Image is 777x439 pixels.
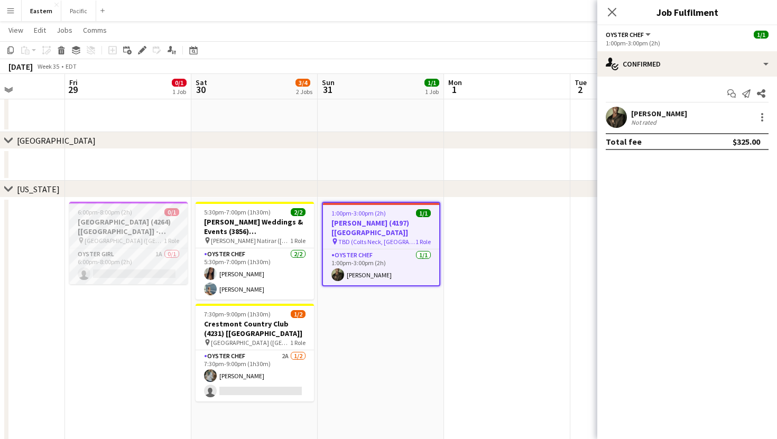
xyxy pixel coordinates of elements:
span: 2 [573,83,587,96]
span: 1 Role [290,339,306,347]
div: $325.00 [733,136,760,147]
div: EDT [66,62,77,70]
span: 1:00pm-3:00pm (2h) [331,209,386,217]
app-card-role: Oyster Chef2/25:30pm-7:00pm (1h30m)[PERSON_NAME][PERSON_NAME] [196,248,314,300]
div: 2 Jobs [296,88,312,96]
span: Tue [575,78,587,87]
span: 1 Role [290,237,306,245]
div: [PERSON_NAME] [631,109,687,118]
span: 1 [447,83,462,96]
div: [US_STATE] [17,184,60,194]
app-job-card: 5:30pm-7:00pm (1h30m)2/2[PERSON_NAME] Weddings & Events (3856) [[GEOGRAPHIC_DATA]] [PERSON_NAME] ... [196,202,314,300]
span: Sat [196,78,207,87]
span: 0/1 [172,79,187,87]
div: 1:00pm-3:00pm (2h) [606,39,769,47]
div: [GEOGRAPHIC_DATA] [17,135,96,146]
div: 1 Job [425,88,439,96]
div: Confirmed [597,51,777,77]
button: Pacific [61,1,96,21]
h3: [GEOGRAPHIC_DATA] (4264) [[GEOGRAPHIC_DATA]] - POSTPONED [69,217,188,236]
span: TBD (Colts Neck, [GEOGRAPHIC_DATA]) [338,238,415,246]
button: Oyster Chef [606,31,652,39]
span: 29 [68,83,78,96]
app-card-role: Oyster Chef1/11:00pm-3:00pm (2h)[PERSON_NAME] [323,249,439,285]
span: 1 Role [164,237,179,245]
app-card-role: Oyster Chef2A1/27:30pm-9:00pm (1h30m)[PERSON_NAME] [196,350,314,401]
app-job-card: 6:00pm-8:00pm (2h)0/1[GEOGRAPHIC_DATA] (4264) [[GEOGRAPHIC_DATA]] - POSTPONED [GEOGRAPHIC_DATA] (... [69,202,188,284]
span: Fri [69,78,78,87]
span: 2/2 [291,208,306,216]
a: View [4,23,27,37]
span: 1/1 [416,209,431,217]
span: 7:30pm-9:00pm (1h30m) [204,310,271,318]
app-job-card: 7:30pm-9:00pm (1h30m)1/2Crestmont Country Club (4231) [[GEOGRAPHIC_DATA]] [GEOGRAPHIC_DATA] ([GEO... [196,304,314,401]
app-card-role: Oyster Girl1A0/16:00pm-8:00pm (2h) [69,248,188,284]
div: Total fee [606,136,642,147]
span: [GEOGRAPHIC_DATA] ([GEOGRAPHIC_DATA], [GEOGRAPHIC_DATA]) [211,339,290,347]
span: Edit [34,25,46,35]
app-job-card: 1:00pm-3:00pm (2h)1/1[PERSON_NAME] (4197) [[GEOGRAPHIC_DATA]] TBD (Colts Neck, [GEOGRAPHIC_DATA])... [322,202,440,286]
span: 1/1 [424,79,439,87]
a: Edit [30,23,50,37]
span: 5:30pm-7:00pm (1h30m) [204,208,271,216]
span: 30 [194,83,207,96]
span: Week 35 [35,62,61,70]
span: 1/1 [754,31,769,39]
div: [DATE] [8,61,33,72]
div: 1 Job [172,88,186,96]
h3: Job Fulfilment [597,5,777,19]
span: Oyster Chef [606,31,644,39]
span: 1/2 [291,310,306,318]
div: Not rated [631,118,659,126]
span: 0/1 [164,208,179,216]
span: Sun [322,78,335,87]
span: 31 [320,83,335,96]
span: 1 Role [415,238,431,246]
span: [PERSON_NAME] Natirar ([GEOGRAPHIC_DATA], [GEOGRAPHIC_DATA]) [211,237,290,245]
span: 3/4 [295,79,310,87]
h3: Crestmont Country Club (4231) [[GEOGRAPHIC_DATA]] [196,319,314,338]
button: Eastern [22,1,61,21]
span: Mon [448,78,462,87]
span: Comms [83,25,107,35]
a: Comms [79,23,111,37]
a: Jobs [52,23,77,37]
span: View [8,25,23,35]
h3: [PERSON_NAME] (4197) [[GEOGRAPHIC_DATA]] [323,218,439,237]
h3: [PERSON_NAME] Weddings & Events (3856) [[GEOGRAPHIC_DATA]] [196,217,314,236]
span: 6:00pm-8:00pm (2h) [78,208,132,216]
span: Jobs [57,25,72,35]
span: [GEOGRAPHIC_DATA] ([GEOGRAPHIC_DATA], [GEOGRAPHIC_DATA]) [85,237,164,245]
